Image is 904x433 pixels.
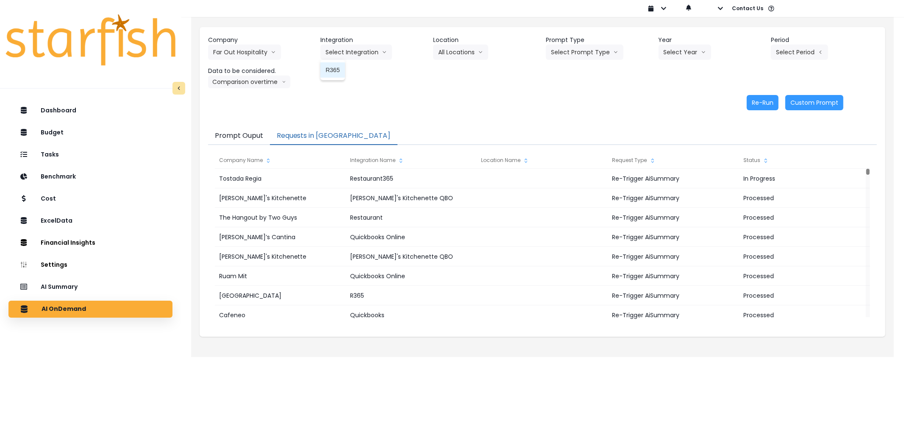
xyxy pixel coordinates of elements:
p: Tasks [41,151,59,158]
button: Select Yeararrow down line [659,45,711,60]
p: Budget [41,129,64,136]
button: AI Summary [8,279,172,296]
div: Company Name [215,152,345,169]
button: All Locationsarrow down line [433,45,488,60]
div: Processed [739,227,870,247]
header: Location [433,36,539,45]
button: Select Integrationarrow down line [320,45,392,60]
button: Custom Prompt [785,95,843,110]
div: Re-Trigger AiSummary [608,227,739,247]
header: Prompt Type [546,36,652,45]
svg: arrow down line [271,48,276,56]
p: AI OnDemand [42,305,86,313]
button: ExcelData [8,212,172,229]
span: R365 [325,66,339,74]
svg: arrow left line [818,48,823,56]
div: Quickbooks [346,305,476,325]
p: Benchmark [41,173,76,180]
div: Re-Trigger AiSummary [608,208,739,227]
header: Data to be considered. [208,67,314,75]
div: The Hangout by Two Guys [215,208,345,227]
div: In Progress [739,169,870,188]
div: Processed [739,266,870,286]
div: Processed [739,188,870,208]
div: Ruam Mit [215,266,345,286]
div: [PERSON_NAME]'s Kitchenette [215,247,345,266]
button: Cost [8,190,172,207]
svg: arrow down line [701,48,706,56]
svg: sort [398,157,404,164]
div: Processed [739,305,870,325]
div: Cafeneo [215,305,345,325]
div: Integration Name [346,152,476,169]
button: Dashboard [8,102,172,119]
div: Re-Trigger AiSummary [608,266,739,286]
button: Financial Insights [8,235,172,251]
svg: arrow down line [478,48,483,56]
div: Tostada Regia [215,169,345,188]
div: Status [739,152,870,169]
div: [PERSON_NAME]’s Cantina [215,227,345,247]
div: Re-Trigger AiSummary [608,188,739,208]
header: Integration [320,36,426,45]
div: [PERSON_NAME]'s Kitchenette QBO [346,247,476,266]
div: [PERSON_NAME]'s Kitchenette [215,188,345,208]
button: Prompt Ouput [208,127,270,145]
button: Requests in [GEOGRAPHIC_DATA] [270,127,398,145]
button: Select Prompt Typearrow down line [546,45,623,60]
svg: arrow down line [282,78,286,86]
header: Year [659,36,765,45]
p: ExcelData [41,217,72,224]
div: Processed [739,286,870,305]
div: Request Type [608,152,739,169]
div: Quickbooks Online [346,266,476,286]
button: Budget [8,124,172,141]
div: [PERSON_NAME]'s Kitchenette QBO [346,188,476,208]
div: Re-Trigger AiSummary [608,286,739,305]
div: Processed [739,247,870,266]
div: R365 [346,286,476,305]
header: Period [771,36,877,45]
div: Restaurant [346,208,476,227]
svg: arrow down line [382,48,387,56]
p: Dashboard [41,107,76,114]
button: Select Periodarrow left line [771,45,828,60]
div: Quickbooks Online [346,227,476,247]
svg: sort [649,157,656,164]
svg: sort [762,157,769,164]
button: Settings [8,257,172,274]
ul: Select Integrationarrow down line [320,60,345,80]
div: [GEOGRAPHIC_DATA] [215,286,345,305]
div: Re-Trigger AiSummary [608,305,739,325]
button: Far Out Hospitalityarrow down line [208,45,281,60]
div: Re-Trigger AiSummary [608,169,739,188]
svg: sort [523,157,529,164]
div: Re-Trigger AiSummary [608,247,739,266]
button: AI OnDemand [8,301,172,318]
button: Comparison overtimearrow down line [208,75,290,88]
button: Re-Run [747,95,779,110]
div: Processed [739,208,870,227]
p: Cost [41,195,56,202]
svg: arrow down line [613,48,618,56]
svg: sort [265,157,272,164]
div: Restaurant365 [346,169,476,188]
button: Benchmark [8,168,172,185]
div: Location Name [477,152,607,169]
button: Tasks [8,146,172,163]
p: AI Summary [41,283,78,291]
header: Company [208,36,314,45]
